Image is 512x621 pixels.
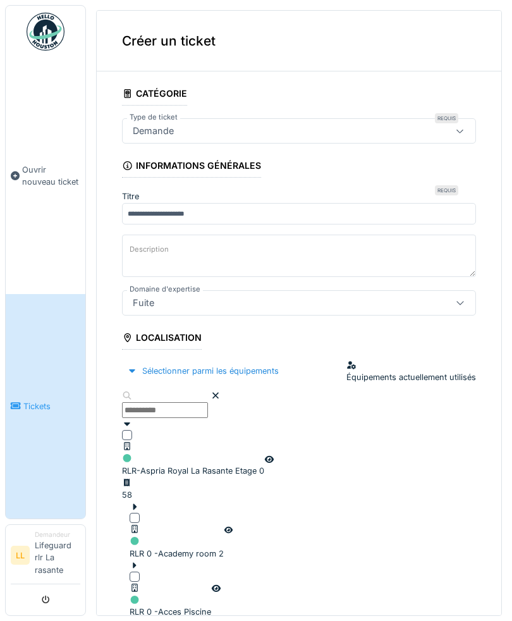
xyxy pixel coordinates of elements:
div: Localisation [122,328,202,350]
div: Demandeur [35,530,80,539]
span: Tickets [23,400,80,412]
div: Informations générales [122,156,261,178]
div: Sélectionner parmi les équipements [122,362,284,379]
a: LL DemandeurLifeguard rlr La rasante [11,530,80,584]
div: Requis [435,113,458,123]
span: Ouvrir nouveau ticket [22,164,80,188]
label: Titre [122,190,139,202]
label: Type de ticket [127,112,180,123]
div: RLR 0 -Academy room 2 [130,523,224,560]
div: Demande [128,124,179,138]
div: Catégorie [122,84,187,106]
img: Badge_color-CXgf-gQk.svg [27,13,64,51]
li: Lifeguard rlr La rasante [35,530,80,581]
label: Description [127,242,171,257]
div: Créer un ticket [97,11,501,71]
div: RLR 0 -Acces Piscine [130,582,211,618]
div: 58 [122,489,137,501]
label: Domaine d'expertise [127,284,203,295]
div: Fuite [128,296,159,310]
li: LL [11,546,30,565]
a: Ouvrir nouveau ticket [6,58,85,294]
div: Requis [435,185,458,195]
div: Équipements actuellement utilisés [346,359,476,383]
div: RLR-Aspria Royal La Rasante Etage 0 [122,440,264,477]
a: Tickets [6,294,85,519]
